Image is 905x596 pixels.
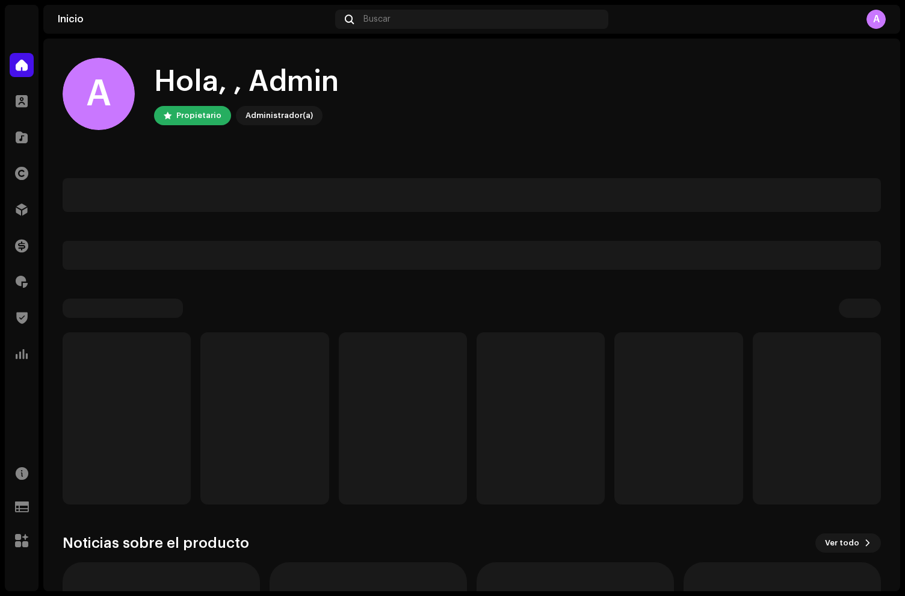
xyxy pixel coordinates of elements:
[363,14,391,24] span: Buscar
[63,533,249,553] h3: Noticias sobre el producto
[825,531,859,555] span: Ver todo
[866,10,886,29] div: A
[63,58,135,130] div: A
[58,14,330,24] div: Inicio
[815,533,881,553] button: Ver todo
[176,108,221,123] div: Propietario
[246,108,313,123] div: Administrador(a)
[154,63,339,101] div: Hola, , Admin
